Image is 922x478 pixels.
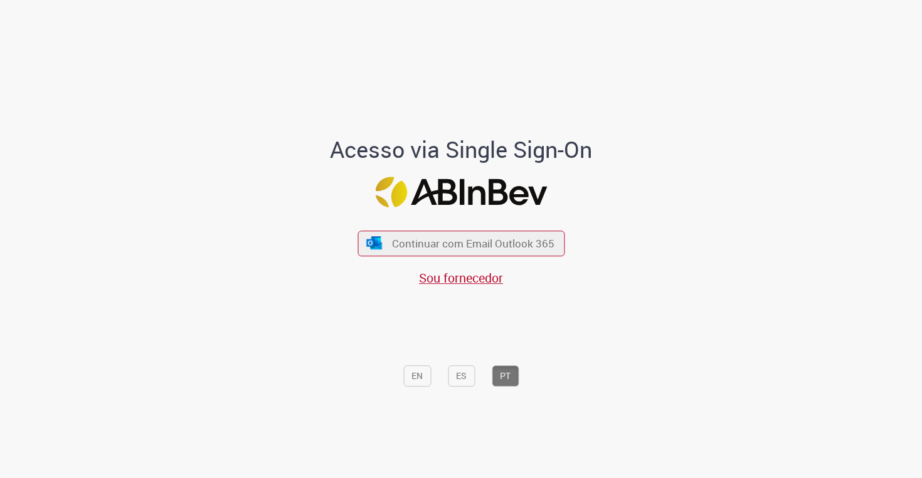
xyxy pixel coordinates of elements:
[375,177,547,208] img: Logo ABInBev
[366,236,383,249] img: ícone Azure/Microsoft 360
[419,269,503,286] a: Sou fornecedor
[287,137,635,162] h1: Acesso via Single Sign-On
[492,366,519,387] button: PT
[448,366,475,387] button: ES
[403,366,431,387] button: EN
[392,236,554,251] span: Continuar com Email Outlook 365
[358,231,564,256] button: ícone Azure/Microsoft 360 Continuar com Email Outlook 365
